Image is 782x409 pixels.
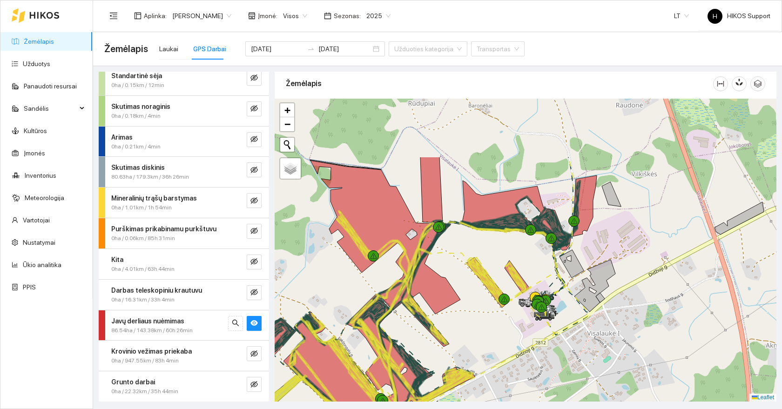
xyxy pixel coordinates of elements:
button: search [228,316,243,331]
div: Laukai [159,44,178,54]
span: HIKOS Support [708,12,770,20]
button: eye-invisible [247,255,262,269]
div: Skutimas noraginis0ha / 0.18km / 4mineye-invisible [99,96,269,126]
button: eye-invisible [247,193,262,208]
strong: Standartinė sėja [111,72,162,80]
div: Kita0ha / 4.01km / 63h 44mineye-invisible [99,249,269,279]
span: eye-invisible [250,135,258,144]
input: Pradžios data [251,44,303,54]
button: eye [247,316,262,331]
strong: Krovinio vežimas priekaba [111,348,192,355]
span: column-width [714,80,728,87]
a: Zoom in [280,103,294,117]
span: to [307,45,315,53]
span: 0ha / 947.55km / 83h 4min [111,356,179,365]
span: 0ha / 0.18km / 4min [111,112,161,121]
span: 0ha / 0.15km / 12min [111,81,164,90]
div: Skutimas diskinis80.63ha / 179.3km / 36h 26mineye-invisible [99,157,269,187]
span: 0ha / 4.01km / 63h 44min [111,265,175,274]
strong: Purškimas prikabinamu purkštuvu [111,225,216,233]
span: eye-invisible [250,227,258,236]
a: Meteorologija [25,194,64,201]
a: Nustatymai [23,239,55,246]
span: eye-invisible [250,105,258,114]
button: menu-fold [104,7,123,25]
span: 0ha / 16.31km / 33h 4min [111,295,175,304]
a: Kultūros [24,127,47,134]
div: Javų derliaus nuėmimas86.54ha / 143.38km / 60h 26minsearcheye [99,310,269,341]
span: layout [134,12,142,20]
button: column-width [713,76,728,91]
span: eye-invisible [250,166,258,175]
a: Panaudoti resursai [24,82,77,90]
a: Zoom out [280,117,294,131]
span: eye [250,319,258,328]
span: Sandėlis [24,99,77,118]
span: 0ha / 22.32km / 35h 44min [111,387,178,396]
span: eye-invisible [250,74,258,83]
strong: Skutimas noraginis [111,103,170,110]
span: 0ha / 0.06km / 85h 31min [111,234,175,243]
span: menu-fold [109,12,118,20]
button: eye-invisible [247,162,262,177]
span: − [284,118,290,130]
button: eye-invisible [247,377,262,392]
span: 0ha / 0.21km / 4min [111,142,161,151]
a: Užduotys [23,60,50,67]
span: Žemėlapis [104,41,148,56]
strong: Darbas teleskopiniu krautuvu [111,287,202,294]
span: Sezonas : [334,11,361,21]
div: Standartinė sėja0ha / 0.15km / 12mineye-invisible [99,65,269,95]
span: swap-right [307,45,315,53]
button: eye-invisible [247,285,262,300]
a: Vartotojai [23,216,50,224]
a: Inventorius [25,172,56,179]
a: Ūkio analitika [23,261,61,268]
button: Initiate a new search [280,138,294,152]
strong: Javų derliaus nuėmimas [111,317,184,325]
strong: Kita [111,256,123,263]
span: search [232,319,239,328]
span: LT [674,9,689,23]
span: shop [248,12,256,20]
button: eye-invisible [247,101,262,116]
div: GPS Darbai [193,44,226,54]
span: Visos [283,9,307,23]
span: eye-invisible [250,288,258,297]
span: 86.54ha / 143.38km / 60h 26min [111,326,193,335]
div: Žemėlapis [286,70,713,97]
span: Arvydas Paukštys [172,9,231,23]
a: Įmonės [24,149,45,157]
span: 80.63ha / 179.3km / 36h 26min [111,173,189,181]
span: calendar [324,12,331,20]
a: Leaflet [752,394,774,401]
div: Krovinio vežimas priekaba0ha / 947.55km / 83h 4mineye-invisible [99,341,269,371]
button: eye-invisible [247,132,262,147]
span: eye-invisible [250,197,258,206]
a: Layers [280,158,301,179]
span: H [713,9,717,24]
button: eye-invisible [247,71,262,86]
strong: Grunto darbai [111,378,155,386]
span: eye-invisible [250,350,258,359]
span: 2025 [366,9,391,23]
span: eye-invisible [250,381,258,389]
strong: Mineralinių trąšų barstymas [111,194,197,202]
div: Mineralinių trąšų barstymas0ha / 1.01km / 1h 54mineye-invisible [99,188,269,218]
span: eye-invisible [250,258,258,267]
span: Aplinka : [144,11,167,21]
a: PPIS [23,283,36,291]
div: Grunto darbai0ha / 22.32km / 35h 44mineye-invisible [99,371,269,402]
span: Įmonė : [258,11,277,21]
strong: Skutimas diskinis [111,164,165,171]
div: Purškimas prikabinamu purkštuvu0ha / 0.06km / 85h 31mineye-invisible [99,218,269,248]
span: + [284,104,290,116]
input: Pabaigos data [318,44,371,54]
div: Darbas teleskopiniu krautuvu0ha / 16.31km / 33h 4mineye-invisible [99,280,269,310]
button: eye-invisible [247,346,262,361]
span: 0ha / 1.01km / 1h 54min [111,203,172,212]
button: eye-invisible [247,224,262,239]
div: Arimas0ha / 0.21km / 4mineye-invisible [99,127,269,157]
strong: Arimas [111,134,133,141]
a: Žemėlapis [24,38,54,45]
